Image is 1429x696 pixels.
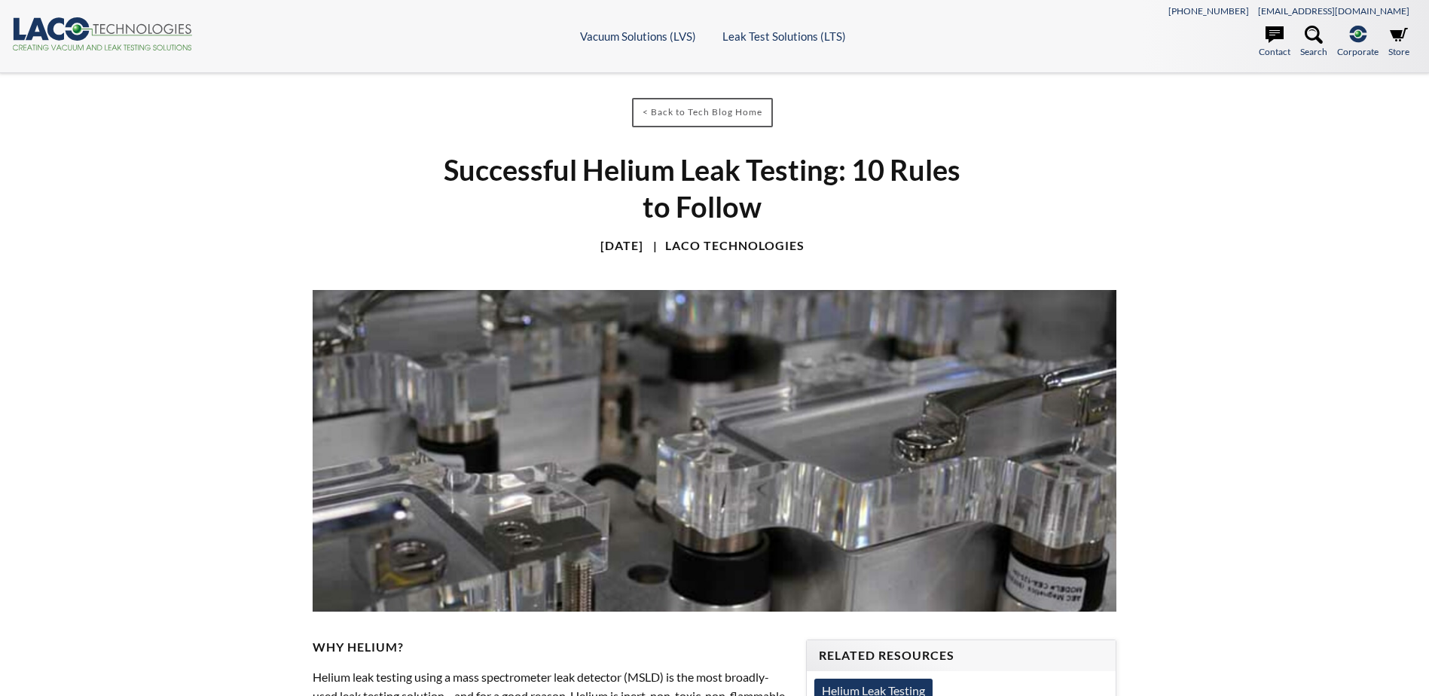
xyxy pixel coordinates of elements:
[646,238,805,254] h4: LACO Technologies
[1300,26,1327,59] a: Search
[313,290,1116,612] img: Manufacturing image showing customer tooling
[313,640,787,655] h4: Why Helium?
[580,29,696,43] a: Vacuum Solutions (LVS)
[1258,5,1409,17] a: [EMAIL_ADDRESS][DOMAIN_NAME]
[1388,26,1409,59] a: Store
[1168,5,1249,17] a: [PHONE_NUMBER]
[819,648,1104,664] h4: Related Resources
[1337,44,1379,59] span: Corporate
[722,29,846,43] a: Leak Test Solutions (LTS)
[435,151,970,226] h1: Successful Helium Leak Testing: 10 Rules to Follow
[1259,26,1290,59] a: Contact
[600,238,643,254] h4: [DATE]
[632,98,773,127] a: < Back to Tech Blog Home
